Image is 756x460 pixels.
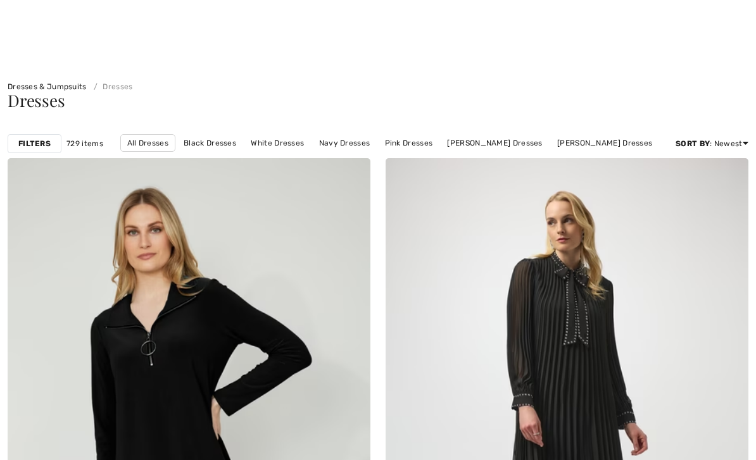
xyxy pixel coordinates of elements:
[676,139,710,148] strong: Sort By
[551,135,658,151] a: [PERSON_NAME] Dresses
[379,135,439,151] a: Pink Dresses
[324,152,387,168] a: Long Dresses
[89,82,132,91] a: Dresses
[18,138,51,149] strong: Filters
[389,152,455,168] a: Short Dresses
[244,135,310,151] a: White Dresses
[66,138,103,149] span: 729 items
[313,135,377,151] a: Navy Dresses
[676,138,748,149] div: : Newest
[177,135,243,151] a: Black Dresses
[120,134,175,152] a: All Dresses
[8,82,87,91] a: Dresses & Jumpsuits
[8,89,65,111] span: Dresses
[441,135,548,151] a: [PERSON_NAME] Dresses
